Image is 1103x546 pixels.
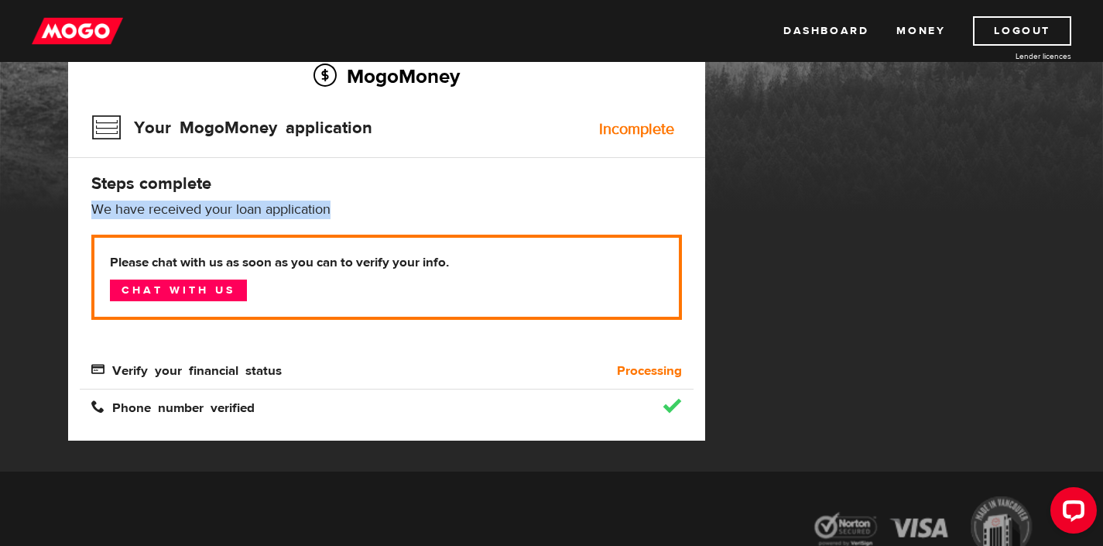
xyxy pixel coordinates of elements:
[91,60,682,92] h2: MogoMoney
[955,50,1071,62] a: Lender licences
[110,280,247,301] a: Chat with us
[110,253,663,272] b: Please chat with us as soon as you can to verify your info.
[783,16,868,46] a: Dashboard
[32,16,123,46] img: mogo_logo-11ee424be714fa7cbb0f0f49df9e16ec.png
[896,16,945,46] a: Money
[91,201,682,219] p: We have received your loan application
[91,108,372,148] h3: Your MogoMoney application
[91,173,682,194] h4: Steps complete
[599,122,674,137] div: Incomplete
[617,362,682,380] b: Processing
[91,400,255,413] span: Phone number verified
[973,16,1071,46] a: Logout
[91,362,282,376] span: Verify your financial status
[1038,481,1103,546] iframe: LiveChat chat widget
